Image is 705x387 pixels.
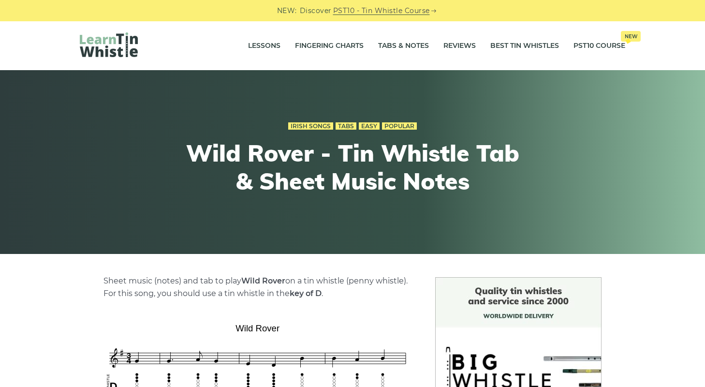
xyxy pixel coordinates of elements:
span: New [621,31,641,42]
a: Easy [359,122,380,130]
img: LearnTinWhistle.com [80,32,138,57]
strong: Wild Rover [241,276,285,285]
a: Irish Songs [288,122,333,130]
a: Fingering Charts [295,34,364,58]
a: Best Tin Whistles [490,34,559,58]
a: Tabs [336,122,356,130]
a: Popular [382,122,417,130]
a: Lessons [248,34,280,58]
a: PST10 CourseNew [573,34,625,58]
strong: key of D [290,289,322,298]
a: Reviews [443,34,476,58]
p: Sheet music (notes) and tab to play on a tin whistle (penny whistle). For this song, you should u... [103,275,412,300]
a: Tabs & Notes [378,34,429,58]
h1: Wild Rover - Tin Whistle Tab & Sheet Music Notes [175,139,530,195]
